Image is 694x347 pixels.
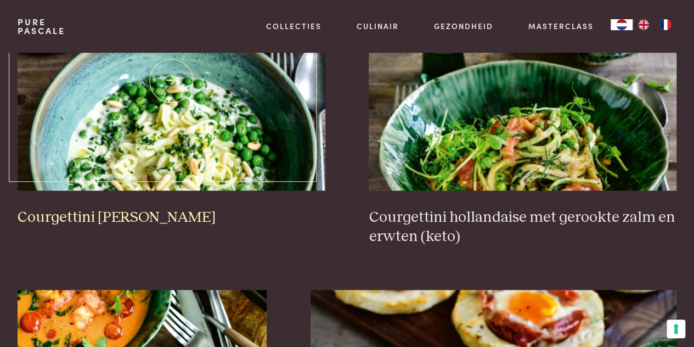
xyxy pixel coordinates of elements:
ul: Language list [633,19,676,30]
a: FR [654,19,676,30]
a: NL [611,19,633,30]
a: Collecties [266,20,321,32]
a: EN [633,19,654,30]
div: Language [611,19,633,30]
h3: Courgettini [PERSON_NAME] [18,208,325,227]
h3: Courgettini hollandaise met gerookte zalm en erwten (keto) [369,208,676,246]
a: Gezondheid [434,20,493,32]
a: Masterclass [528,20,593,32]
button: Uw voorkeuren voor toestemming voor trackingtechnologieën [667,320,685,338]
a: Culinair [357,20,399,32]
aside: Language selected: Nederlands [611,19,676,30]
a: PurePascale [18,18,65,35]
